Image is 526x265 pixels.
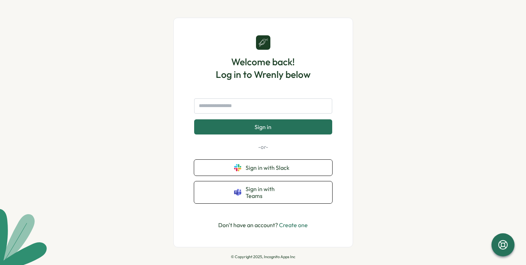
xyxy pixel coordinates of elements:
[194,143,332,151] p: -or-
[218,221,308,230] p: Don't have an account?
[246,186,292,199] span: Sign in with Teams
[216,56,311,81] h1: Welcome back! Log in to Wrenly below
[246,164,292,171] span: Sign in with Slack
[255,124,271,130] span: Sign in
[194,119,332,134] button: Sign in
[279,221,308,229] a: Create one
[231,255,295,259] p: © Copyright 2025, Incognito Apps Inc
[194,160,332,176] button: Sign in with Slack
[194,181,332,203] button: Sign in with Teams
